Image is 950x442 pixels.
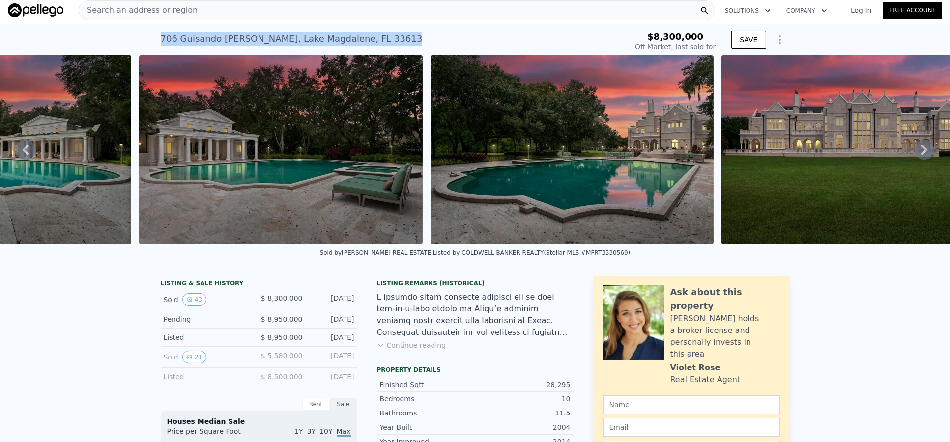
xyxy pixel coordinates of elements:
[377,291,574,338] div: L ipsumdo sitam consecte adipisci eli se doei tem-in-u-labo etdolo ma Aliqu’e adminim veniamq nos...
[377,366,574,374] div: Property details
[717,2,778,20] button: Solutions
[778,2,835,20] button: Company
[311,314,354,324] div: [DATE]
[164,351,251,363] div: Sold
[603,418,780,437] input: Email
[431,55,714,244] img: Sale: 31326996 Parcel: 52031792
[670,374,741,386] div: Real Estate Agent
[647,31,703,42] span: $8,300,000
[337,427,351,437] span: Max
[380,408,475,418] div: Bathrooms
[311,332,354,342] div: [DATE]
[261,315,303,323] span: $ 8,950,000
[167,416,351,426] div: Houses Median Sale
[433,249,630,256] div: Listed by COLDWELL BANKER REALTY (Stellar MLS #MFRT3330569)
[839,5,883,15] a: Log In
[883,2,942,19] a: Free Account
[164,293,251,306] div: Sold
[731,31,766,49] button: SAVE
[8,3,63,17] img: Pellego
[770,30,790,50] button: Show Options
[311,351,354,363] div: [DATE]
[670,362,720,374] div: Violet Rose
[475,380,571,389] div: 28,295
[635,42,716,52] div: Off Market, last sold for
[330,398,357,411] div: Sale
[380,422,475,432] div: Year Built
[319,427,332,435] span: 10Y
[380,394,475,404] div: Bedrooms
[79,4,198,16] span: Search an address or region
[307,427,316,435] span: 3Y
[182,293,206,306] button: View historical data
[380,380,475,389] div: Finished Sqft
[164,372,251,382] div: Listed
[670,313,780,360] div: [PERSON_NAME] holds a broker license and personally invests in this area
[294,427,303,435] span: 1Y
[603,395,780,414] input: Name
[311,293,354,306] div: [DATE]
[302,398,330,411] div: Rent
[311,372,354,382] div: [DATE]
[164,314,251,324] div: Pending
[167,426,259,442] div: Price per Square Foot
[161,32,423,46] div: 706 Guisando [PERSON_NAME] , Lake Magdalene , FL 33613
[164,332,251,342] div: Listed
[670,285,780,313] div: Ask about this property
[261,333,303,341] span: $ 8,950,000
[261,373,303,381] span: $ 8,500,000
[261,294,303,302] span: $ 8,300,000
[475,394,571,404] div: 10
[377,279,574,287] div: Listing Remarks (Historical)
[320,249,433,256] div: Sold by [PERSON_NAME] REAL ESTATE .
[139,55,423,244] img: Sale: 31326996 Parcel: 52031792
[161,279,357,289] div: LISTING & SALE HISTORY
[475,408,571,418] div: 11.5
[182,351,206,363] button: View historical data
[377,340,446,350] button: Continue reading
[261,352,303,359] span: $ 5,580,000
[475,422,571,432] div: 2004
